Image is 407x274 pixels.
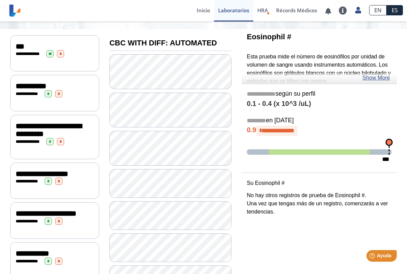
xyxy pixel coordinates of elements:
[346,247,400,266] iframe: Help widget launcher
[387,5,403,15] a: ES
[247,53,392,85] p: Esta prueba mide el número de eosinófilos por unidad de volumen de sangre usando instrumentos aut...
[247,117,392,125] h5: en [DATE]
[362,74,390,82] a: Show More
[247,126,392,136] h4: 0.9
[369,5,387,15] a: EN
[247,100,392,108] h4: 0.1 - 0.4 (x 10^3 /uL)
[247,179,392,187] p: Su Eosinophil #
[109,39,217,47] b: CBC WITH DIFF: AUTOMATED
[247,191,392,216] p: No hay otros registros de prueba de Eosinophil #. Una vez que tengas más de un registro, comenzar...
[247,90,392,98] h5: según su perfil
[257,7,268,14] span: HRA
[247,32,291,41] b: Eosinophil #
